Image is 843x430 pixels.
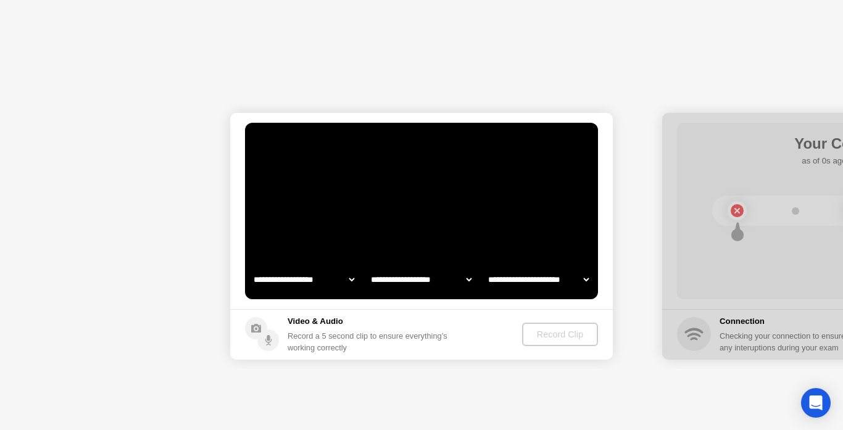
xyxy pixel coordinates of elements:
[288,330,452,354] div: Record a 5 second clip to ensure everything’s working correctly
[522,323,598,346] button: Record Clip
[288,315,452,328] h5: Video & Audio
[251,267,357,292] select: Available cameras
[368,267,474,292] select: Available speakers
[527,329,593,339] div: Record Clip
[486,267,591,292] select: Available microphones
[801,388,831,418] div: Open Intercom Messenger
